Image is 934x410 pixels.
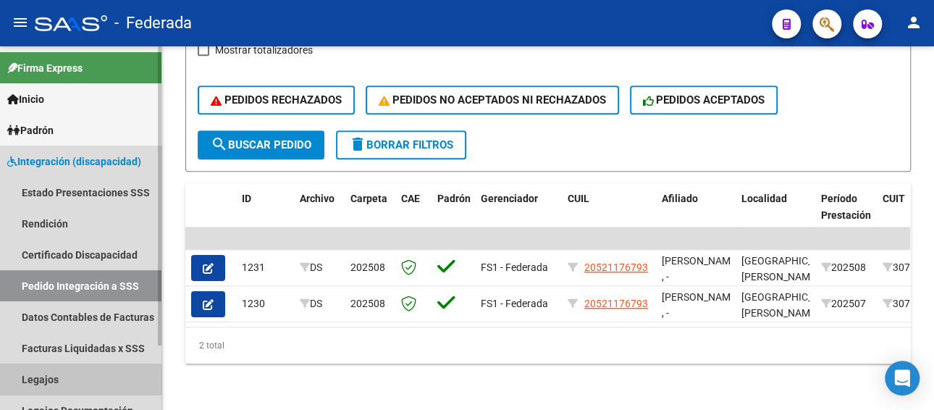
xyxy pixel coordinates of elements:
[366,85,619,114] button: PEDIDOS NO ACEPTADOS NI RECHAZADOS
[211,93,342,106] span: PEDIDOS RECHAZADOS
[185,327,911,364] div: 2 total
[236,183,294,247] datatable-header-cell: ID
[481,193,538,204] span: Gerenciador
[215,41,313,59] span: Mostrar totalizadores
[349,135,366,153] mat-icon: delete
[294,183,345,247] datatable-header-cell: Archivo
[114,7,192,39] span: - Federada
[656,183,736,247] datatable-header-cell: Afiliado
[662,291,739,319] span: [PERSON_NAME] , -
[475,183,562,247] datatable-header-cell: Gerenciador
[584,298,648,309] span: 20521176793
[401,193,420,204] span: CAE
[7,154,141,170] span: Integración (discapacidad)
[815,183,877,247] datatable-header-cell: Período Prestación
[349,138,453,151] span: Borrar Filtros
[584,262,648,273] span: 20521176793
[242,193,251,204] span: ID
[821,296,871,312] div: 202507
[741,291,839,319] span: [GEOGRAPHIC_DATA][PERSON_NAME]
[662,255,739,283] span: [PERSON_NAME] , -
[7,122,54,138] span: Padrón
[300,259,339,276] div: DS
[211,135,228,153] mat-icon: search
[198,130,324,159] button: Buscar Pedido
[336,130,466,159] button: Borrar Filtros
[432,183,475,247] datatable-header-cell: Padrón
[662,193,698,204] span: Afiliado
[883,193,905,204] span: CUIT
[562,183,656,247] datatable-header-cell: CUIL
[437,193,471,204] span: Padrón
[350,262,385,273] span: 202508
[643,93,765,106] span: PEDIDOS ACEPTADOS
[741,193,787,204] span: Localidad
[741,255,839,283] span: [GEOGRAPHIC_DATA][PERSON_NAME]
[242,296,288,312] div: 1230
[395,183,432,247] datatable-header-cell: CAE
[821,259,871,276] div: 202508
[198,85,355,114] button: PEDIDOS RECHAZADOS
[7,60,83,76] span: Firma Express
[379,93,606,106] span: PEDIDOS NO ACEPTADOS NI RECHAZADOS
[211,138,311,151] span: Buscar Pedido
[350,298,385,309] span: 202508
[12,14,29,31] mat-icon: menu
[630,85,778,114] button: PEDIDOS ACEPTADOS
[300,193,335,204] span: Archivo
[345,183,395,247] datatable-header-cell: Carpeta
[7,91,44,107] span: Inicio
[300,296,339,312] div: DS
[481,298,548,309] span: FS1 - Federada
[242,259,288,276] div: 1231
[568,193,589,204] span: CUIL
[481,262,548,273] span: FS1 - Federada
[885,361,920,396] div: Open Intercom Messenger
[905,14,922,31] mat-icon: person
[736,183,815,247] datatable-header-cell: Localidad
[821,193,871,221] span: Período Prestación
[350,193,387,204] span: Carpeta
